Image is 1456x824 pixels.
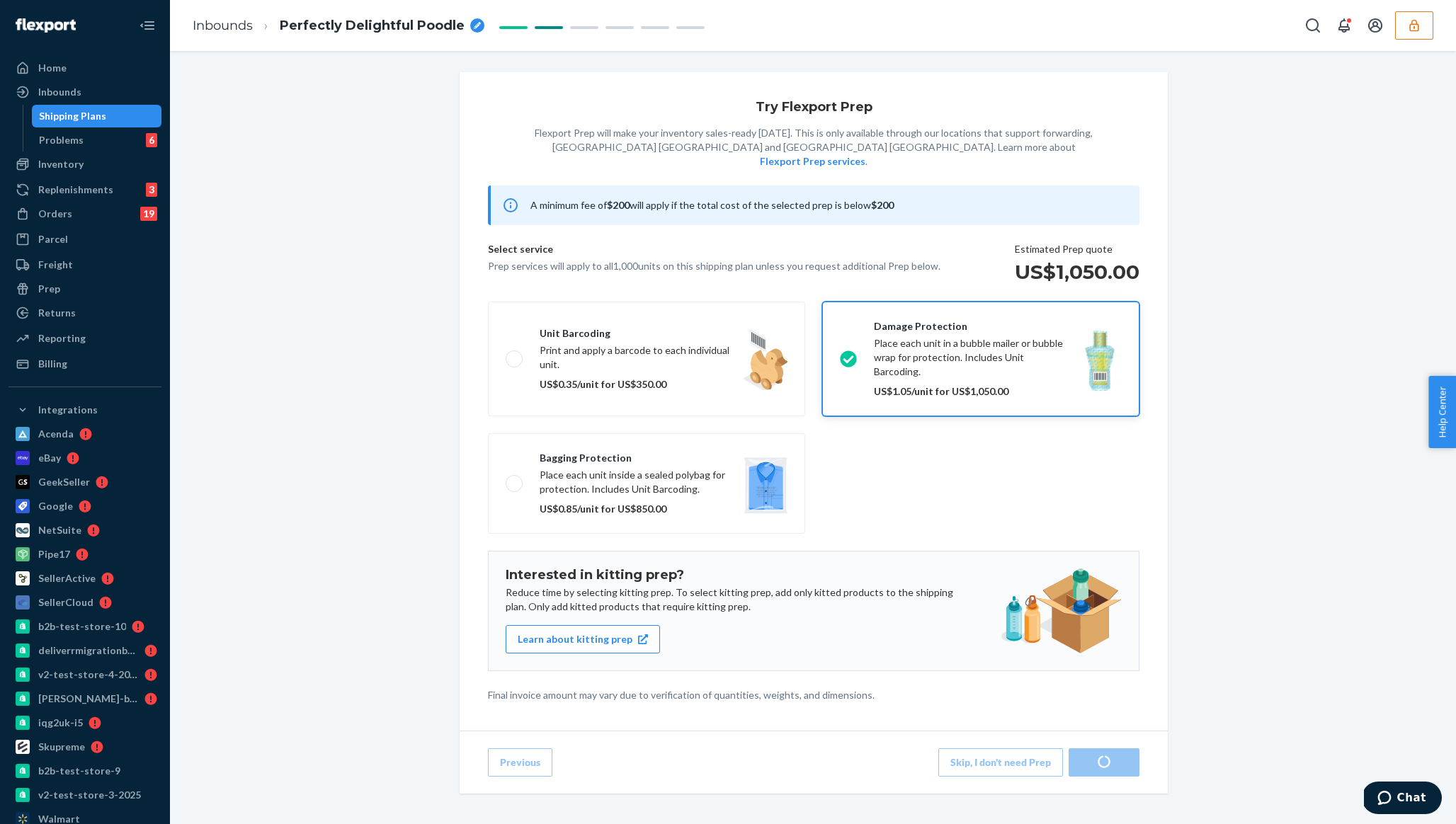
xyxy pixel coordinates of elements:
a: [PERSON_NAME]-b2b-test-store-2 [8,687,161,710]
button: Flexport Prep services [760,154,865,168]
div: 6 [146,133,157,147]
a: SellerCloud [8,591,161,614]
div: Replenishments [38,183,113,197]
div: Prep [38,282,60,296]
h1: Interested in kitting prep? [506,568,967,583]
button: Help Center [1428,376,1456,448]
a: Pipe17 [8,543,161,566]
div: b2b-test-store-10 [38,619,126,634]
div: b2b-test-store-9 [38,764,120,778]
a: Home [8,57,161,79]
a: Parcel [8,228,161,251]
a: b2b-test-store-9 [8,760,161,782]
b: $200 [871,199,894,211]
div: Billing [38,357,67,371]
img: Flexport logo [16,18,76,33]
button: Integrations [8,399,161,421]
div: Orders [38,207,72,221]
div: v2-test-store-3-2025 [38,788,141,802]
div: deliverrmigrationbasictest [38,643,139,658]
div: Inventory [38,157,84,171]
div: Reporting [38,331,86,345]
a: eBay [8,447,161,469]
a: Replenishments3 [8,178,161,201]
a: Inventory [8,153,161,176]
p: Prep services will apply to all 1,000 units on this shipping plan unless you request additional P... [488,259,940,273]
a: Prep [8,277,161,300]
div: v2-test-store-4-2025 [38,668,139,682]
a: Acenda [8,423,161,445]
div: Inbounds [38,85,81,99]
div: Google [38,499,73,513]
h1: US$1,050.00 [1015,259,1139,285]
a: v2-test-store-3-2025 [8,784,161,806]
div: Returns [38,306,76,320]
a: Orders19 [8,202,161,225]
a: Inbounds [193,18,253,33]
div: SellerCloud [38,595,93,610]
a: Problems6 [32,129,162,151]
div: 3 [146,183,157,197]
a: Billing [8,353,161,375]
a: iqg2uk-i5 [8,711,161,734]
a: Shipping Plans [32,105,162,127]
a: b2b-test-store-10 [8,615,161,638]
div: SellerActive [38,571,96,585]
div: GeekSeller [38,475,90,489]
a: Reporting [8,327,161,350]
p: Flexport Prep will make your inventory sales-ready [DATE]. This is only available through our loc... [535,126,1093,168]
div: Problems [39,133,84,147]
button: Close Navigation [133,11,161,40]
a: GeekSeller [8,471,161,493]
button: Open Search Box [1299,11,1327,40]
span: Perfectly Delightful Poodle [280,17,465,35]
a: NetSuite [8,519,161,542]
iframe: Opens a widget where you can chat to one of our agents [1364,782,1442,817]
a: v2-test-store-4-2025 [8,663,161,686]
ol: breadcrumbs [181,5,496,47]
a: Returns [8,302,161,324]
button: Open notifications [1330,11,1358,40]
span: A minimum fee of will apply if the total cost of the selected prep is below [530,199,894,211]
div: Freight [38,258,73,272]
div: 19 [140,207,157,221]
div: Acenda [38,427,74,441]
div: Integrations [38,403,98,417]
button: Skip, I don't need Prep [938,748,1063,777]
a: deliverrmigrationbasictest [8,639,161,662]
div: Parcel [38,232,68,246]
a: Skupreme [8,736,161,758]
p: Reduce time by selecting kitting prep. To select kitting prep, add only kitted products to the sh... [506,585,967,614]
button: Open account menu [1361,11,1389,40]
div: Home [38,61,67,75]
div: Pipe17 [38,547,70,561]
div: Shipping Plans [39,109,106,123]
div: Skupreme [38,740,85,754]
b: $200 [607,199,630,211]
p: Final invoice amount may vary due to verification of quantities, weights, and dimensions. [488,688,1139,702]
div: [PERSON_NAME]-b2b-test-store-2 [38,692,139,706]
p: Select service [488,242,940,259]
a: Inbounds [8,81,161,103]
p: Estimated Prep quote [1015,242,1139,256]
div: NetSuite [38,523,81,537]
a: SellerActive [8,567,161,590]
a: Freight [8,253,161,276]
div: eBay [38,451,61,465]
button: Previous [488,748,552,777]
a: Google [8,495,161,517]
h1: Try Flexport Prep [756,101,872,115]
button: Learn about kitting prep [506,625,660,653]
div: iqg2uk-i5 [38,716,83,730]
